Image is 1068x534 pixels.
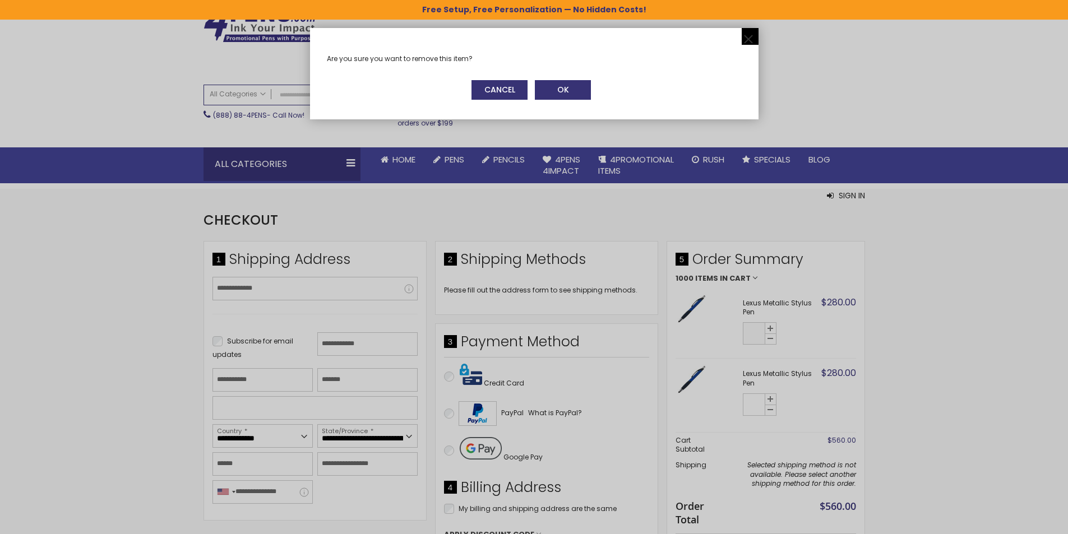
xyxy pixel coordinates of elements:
div: Are you sure you want to remove this item? [327,54,742,63]
span: Cancel [484,84,515,95]
button: Cancel [471,80,528,100]
span: OK [557,84,569,95]
button: OK [535,80,591,100]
